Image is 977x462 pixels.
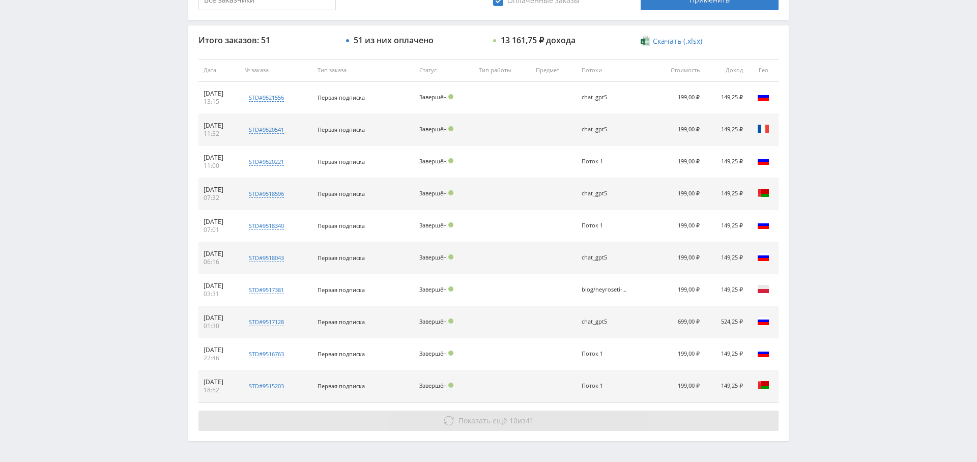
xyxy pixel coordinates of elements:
[249,94,284,102] div: std#9521556
[204,258,234,266] div: 06:16
[204,354,234,362] div: 22:46
[204,154,234,162] div: [DATE]
[318,382,365,390] span: Первая подписка
[249,190,284,198] div: std#9518596
[198,411,779,431] button: Показать ещё 10из41
[419,253,447,261] span: Завершён
[204,98,234,106] div: 13:15
[204,130,234,138] div: 11:32
[705,274,748,306] td: 149,25 ₽
[448,319,453,324] span: Подтвержден
[318,126,365,133] span: Первая подписка
[448,351,453,356] span: Подтвержден
[204,226,234,234] div: 07:01
[652,274,705,306] td: 199,00 ₽
[448,254,453,259] span: Подтвержден
[204,186,234,194] div: [DATE]
[577,59,652,82] th: Потоки
[757,251,769,263] img: rus.png
[652,242,705,274] td: 199,00 ₽
[204,314,234,322] div: [DATE]
[448,286,453,292] span: Подтвержден
[419,285,447,293] span: Завершён
[318,94,365,101] span: Первая подписка
[652,114,705,146] td: 199,00 ₽
[526,416,534,425] span: 41
[582,383,627,389] div: Поток 1
[198,36,336,45] div: Итого заказов: 51
[757,91,769,103] img: rus.png
[474,59,531,82] th: Тип работы
[419,382,447,389] span: Завершён
[582,126,627,133] div: chat_gpt5
[318,222,365,229] span: Первая подписка
[652,146,705,178] td: 199,00 ₽
[705,306,748,338] td: 524,25 ₽
[419,317,447,325] span: Завершён
[204,378,234,386] div: [DATE]
[641,36,702,46] a: Скачать (.xlsx)
[318,350,365,358] span: Первая подписка
[239,59,312,82] th: № заказа
[354,36,434,45] div: 51 из них оплачено
[204,346,234,354] div: [DATE]
[705,370,748,402] td: 149,25 ₽
[705,59,748,82] th: Доход
[448,222,453,227] span: Подтвержден
[748,59,779,82] th: Гео
[318,158,365,165] span: Первая подписка
[419,350,447,357] span: Завершён
[757,187,769,199] img: blr.png
[448,383,453,388] span: Подтвержден
[705,146,748,178] td: 149,25 ₽
[705,114,748,146] td: 149,25 ₽
[641,36,649,46] img: xlsx
[249,318,284,326] div: std#9517128
[249,350,284,358] div: std#9516763
[705,82,748,114] td: 149,25 ₽
[204,122,234,130] div: [DATE]
[458,416,534,425] span: из
[204,194,234,202] div: 07:32
[652,59,705,82] th: Стоимость
[582,254,627,261] div: chat_gpt5
[318,286,365,294] span: Первая подписка
[419,93,447,101] span: Завершён
[312,59,414,82] th: Тип заказа
[249,382,284,390] div: std#9515203
[414,59,474,82] th: Статус
[705,178,748,210] td: 149,25 ₽
[757,283,769,295] img: pol.png
[652,82,705,114] td: 199,00 ₽
[582,286,627,293] div: blog/neyroseti-dlya-kursovoj
[249,126,284,134] div: std#9520541
[705,338,748,370] td: 149,25 ₽
[652,178,705,210] td: 199,00 ₽
[318,254,365,262] span: Первая подписка
[318,318,365,326] span: Первая подписка
[204,386,234,394] div: 18:52
[653,37,702,45] span: Скачать (.xlsx)
[582,222,627,229] div: Поток 1
[249,254,284,262] div: std#9518043
[448,158,453,163] span: Подтвержден
[501,36,576,45] div: 13 161,75 ₽ дохода
[204,218,234,226] div: [DATE]
[318,190,365,197] span: Первая подписка
[249,286,284,294] div: std#9517381
[448,190,453,195] span: Подтвержден
[419,125,447,133] span: Завершён
[204,322,234,330] div: 01:30
[198,59,239,82] th: Дата
[582,319,627,325] div: chat_gpt5
[419,221,447,229] span: Завершён
[448,126,453,131] span: Подтвержден
[652,370,705,402] td: 199,00 ₽
[249,158,284,166] div: std#9520221
[448,94,453,99] span: Подтвержден
[757,315,769,327] img: rus.png
[705,242,748,274] td: 149,25 ₽
[757,379,769,391] img: blr.png
[419,157,447,165] span: Завершён
[582,351,627,357] div: Поток 1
